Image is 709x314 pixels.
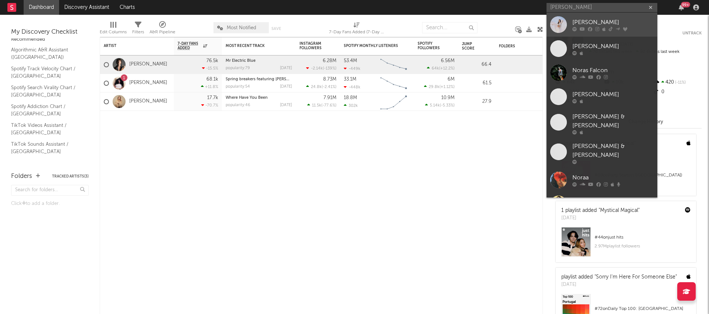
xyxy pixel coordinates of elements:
div: [PERSON_NAME] [572,42,654,51]
span: -2.41 % [323,85,335,89]
div: 17.7k [207,95,218,100]
div: 420 [653,78,702,87]
a: Algorithmic A&R Assistant ([GEOGRAPHIC_DATA]) [11,46,81,61]
div: popularity: 46 [226,103,250,107]
span: Most Notified [227,26,256,30]
a: #44onjust hits2.97Mplaylist followers [556,227,696,262]
div: [DATE] [561,215,640,222]
div: 0 [653,87,702,97]
div: [PERSON_NAME] & [PERSON_NAME] [572,142,654,160]
div: [DATE] [561,281,677,288]
button: Save [271,27,281,31]
div: playlist added [561,273,677,281]
div: 6.28M [323,58,336,63]
a: [PERSON_NAME] [547,13,657,37]
span: +12.2 % [440,67,453,71]
div: Recommended [11,35,89,44]
div: Edit Columns [100,18,127,40]
a: Where Have You Been [226,96,268,100]
span: 7-Day Fans Added [178,41,201,50]
div: [PERSON_NAME] [572,18,654,27]
a: [PERSON_NAME] & [PERSON_NAME] [547,138,657,168]
a: [PERSON_NAME] [547,37,657,61]
span: -5.33 % [441,104,453,108]
a: "Sorry I'm Here For Someone Else" [595,274,677,280]
div: Artist [104,44,159,48]
div: A&R Pipeline [150,18,175,40]
div: [DATE] [280,103,292,107]
div: 302k [344,103,358,108]
button: Tracked Artists(3) [52,175,89,178]
a: Noraa [547,168,657,192]
div: Click to add a folder. [11,199,89,208]
div: 6M [448,77,455,82]
div: 66.4 [462,60,491,69]
a: Spotify Addiction Chart / [GEOGRAPHIC_DATA] [11,102,81,118]
div: 68.1k [206,77,218,82]
div: [DATE] [280,85,292,89]
div: 6.56M [441,58,455,63]
span: 64k [432,67,439,71]
div: 76.5k [206,58,218,63]
svg: Chart title [377,55,410,74]
div: Folders [11,172,32,181]
svg: Chart title [377,74,410,92]
div: [DATE] [280,66,292,70]
span: -2.14k [311,67,323,71]
button: Untrack [682,30,702,37]
div: 7-Day Fans Added (7-Day Fans Added) [329,18,384,40]
a: [PERSON_NAME] [129,98,167,105]
div: A&R Pipeline [150,28,175,37]
span: -77.6 % [322,104,335,108]
div: Filters [132,18,144,40]
div: 1 playlist added [561,207,640,215]
div: ( ) [306,84,336,89]
div: ( ) [424,84,455,89]
input: Search for artists [547,3,657,12]
span: -11 % [674,81,686,85]
div: -15.5 % [202,66,218,71]
a: Spotify Search Virality Chart / [GEOGRAPHIC_DATA] [11,84,81,99]
div: 8.73M [323,77,336,82]
span: -139 % [324,67,335,71]
span: 5.14k [430,104,440,108]
div: My Discovery Checklist [11,28,89,37]
div: 7.91M [323,95,336,100]
div: 27.9 [462,97,491,106]
div: 99 + [681,2,690,7]
div: Filters [132,28,144,37]
div: Noraa [572,173,654,182]
a: Mr Electric Blue [226,59,256,63]
div: popularity: 54 [226,85,250,89]
input: Search for folders... [11,185,89,196]
div: Jump Score [462,42,480,51]
div: +11.8 % [201,84,218,89]
div: -70.7 % [201,103,218,108]
a: [PERSON_NAME] [547,85,657,109]
a: [PERSON_NAME] [129,61,167,68]
a: [PERSON_NAME] & [PERSON_NAME] [547,109,657,138]
div: popularity: 79 [226,66,250,70]
div: 53.4M [344,58,357,63]
div: 2.97M playlist followers [595,242,691,251]
div: # 44 on just hits [595,233,691,242]
div: ( ) [427,66,455,71]
a: Noras Falcon [547,61,657,85]
div: ( ) [306,66,336,71]
div: 10.9M [441,95,455,100]
div: Edit Columns [100,28,127,37]
span: 24.8k [311,85,322,89]
span: 29.8k [429,85,439,89]
div: ( ) [425,103,455,108]
a: Spring breakers featuring [PERSON_NAME] [226,77,308,81]
a: TikTok Sounds Assistant / [GEOGRAPHIC_DATA] [11,140,81,155]
a: Noraya [547,192,657,216]
div: Where Have You Been [226,96,292,100]
a: "Mystical Magical" [599,208,640,213]
div: Most Recent Track [226,44,281,48]
div: Folders [499,44,554,48]
span: 11.5k [312,104,321,108]
div: 7-Day Fans Added (7-Day Fans Added) [329,28,384,37]
div: ( ) [307,103,336,108]
div: Spotify Followers [418,41,443,50]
